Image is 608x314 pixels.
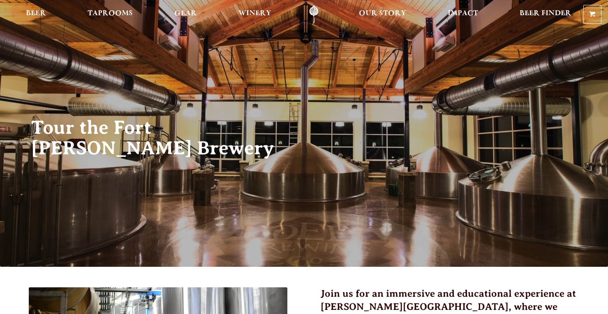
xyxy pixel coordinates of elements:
span: Gear [174,10,197,17]
span: Beer Finder [520,10,571,17]
span: Our Story [359,10,406,17]
span: Taprooms [88,10,133,17]
a: Taprooms [82,5,138,24]
span: Winery [238,10,271,17]
a: Odell Home [298,5,329,24]
span: Beer [26,10,46,17]
a: Beer Finder [514,5,577,24]
h2: Tour the Fort [PERSON_NAME] Brewery [31,117,288,158]
a: Impact [442,5,483,24]
a: Our Story [354,5,411,24]
a: Gear [169,5,202,24]
a: Beer [21,5,51,24]
a: Winery [233,5,277,24]
span: Impact [448,10,478,17]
